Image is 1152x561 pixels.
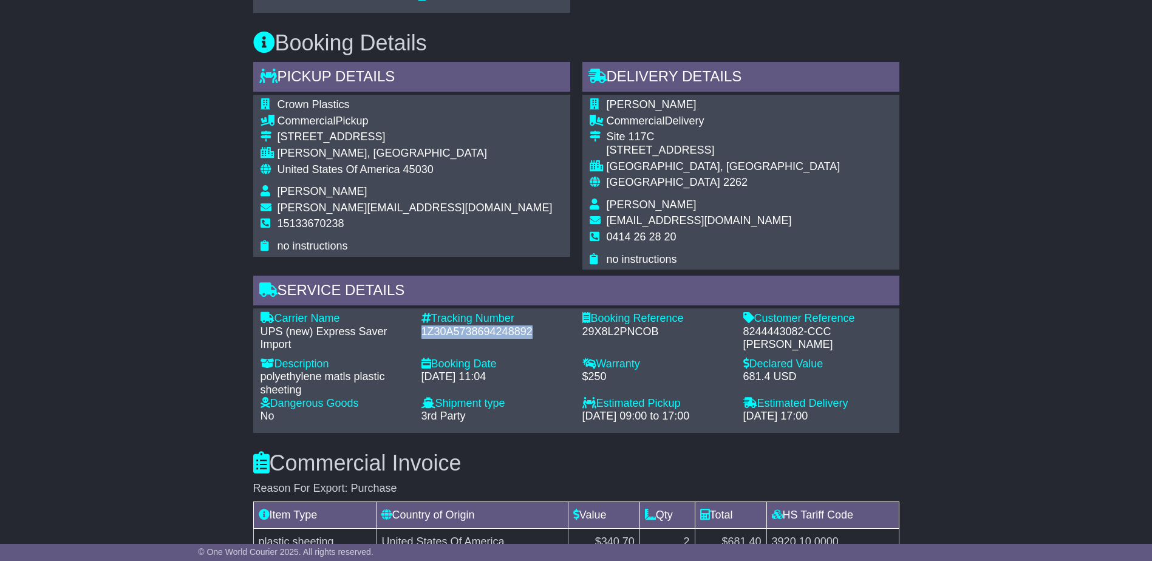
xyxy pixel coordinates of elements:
div: [DATE] 09:00 to 17:00 [582,410,731,423]
span: no instructions [278,240,348,252]
span: 45030 [403,163,434,175]
td: Qty [639,501,695,528]
td: Item Type [253,501,377,528]
div: 29X8L2PNCOB [582,325,731,339]
div: 681.4 USD [743,370,892,384]
div: [STREET_ADDRESS] [607,144,840,157]
div: [DATE] 17:00 [743,410,892,423]
span: [PERSON_NAME] [278,185,367,197]
span: 0414 26 28 20 [607,231,677,243]
span: Commercial [278,115,336,127]
div: Warranty [582,358,731,371]
td: 3920.10.0000 [766,528,899,555]
div: Delivery [607,115,840,128]
div: Estimated Pickup [582,397,731,410]
div: Declared Value [743,358,892,371]
td: Country of Origin [377,501,568,528]
div: Booking Date [421,358,570,371]
div: Shipment type [421,397,570,410]
td: United States Of America [377,528,568,555]
div: [DATE] 11:04 [421,370,570,384]
div: [GEOGRAPHIC_DATA], [GEOGRAPHIC_DATA] [607,160,840,174]
span: [PERSON_NAME] [607,98,697,110]
div: Pickup [278,115,553,128]
span: 15133670238 [278,217,344,229]
td: 2 [639,528,695,555]
div: [STREET_ADDRESS] [278,131,553,144]
div: Dangerous Goods [261,397,409,410]
h3: Commercial Invoice [253,451,899,475]
td: Total [695,501,766,528]
td: plastic sheeting [253,528,377,555]
td: $340.70 [568,528,639,555]
span: no instructions [607,253,677,265]
div: Service Details [253,276,899,308]
div: polyethylene matls plastic sheeting [261,370,409,396]
span: Commercial [607,115,665,127]
td: $681.40 [695,528,766,555]
td: Value [568,501,639,528]
span: 2262 [723,176,748,188]
div: 8244443082-CCC [PERSON_NAME] [743,325,892,352]
span: [EMAIL_ADDRESS][DOMAIN_NAME] [607,214,792,226]
div: Pickup Details [253,62,570,95]
div: Description [261,358,409,371]
span: No [261,410,274,422]
div: 1Z30A5738694248892 [421,325,570,339]
span: [PERSON_NAME][EMAIL_ADDRESS][DOMAIN_NAME] [278,202,553,214]
span: © One World Courier 2025. All rights reserved. [198,547,373,557]
span: [GEOGRAPHIC_DATA] [607,176,720,188]
div: UPS (new) Express Saver Import [261,325,409,352]
h3: Booking Details [253,31,899,55]
span: 3rd Party [421,410,466,422]
div: Tracking Number [421,312,570,325]
td: HS Tariff Code [766,501,899,528]
div: $250 [582,370,731,384]
span: [PERSON_NAME] [607,199,697,211]
div: Carrier Name [261,312,409,325]
div: Booking Reference [582,312,731,325]
div: Estimated Delivery [743,397,892,410]
div: Site 117C [607,131,840,144]
span: Crown Plastics [278,98,350,110]
div: Reason For Export: Purchase [253,482,899,495]
div: [PERSON_NAME], [GEOGRAPHIC_DATA] [278,147,553,160]
div: Customer Reference [743,312,892,325]
div: Delivery Details [582,62,899,95]
span: United States Of America [278,163,400,175]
